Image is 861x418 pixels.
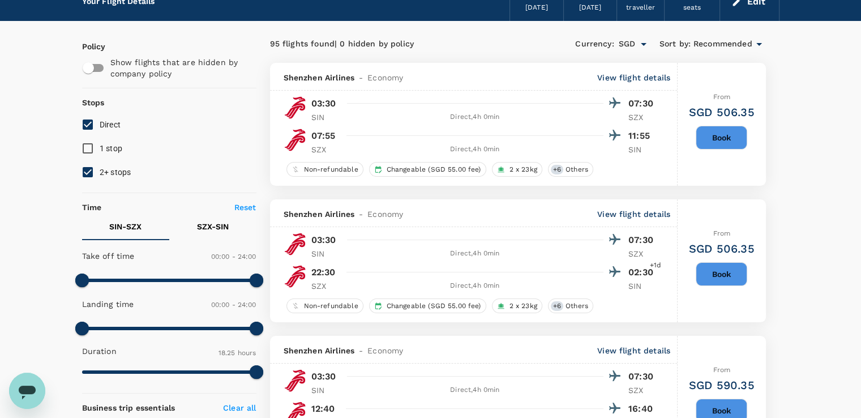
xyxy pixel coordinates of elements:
span: Recommended [693,38,752,50]
img: ZH [284,129,306,151]
img: ZH [284,233,306,255]
p: SIN [311,385,340,396]
span: 1 stop [100,144,123,153]
p: SZX [311,280,340,292]
span: Currency : [575,38,614,50]
span: Changeable (SGD 55.00 fee) [382,301,486,311]
div: [DATE] [579,2,602,14]
strong: Business trip essentials [82,403,175,412]
p: 16:40 [628,402,657,416]
div: 2 x 23kg [492,298,542,313]
img: ZH [284,369,306,392]
span: 00:00 - 24:00 [211,301,256,309]
p: SIN - SZX [109,221,142,232]
p: Landing time [82,298,134,310]
div: Direct , 4h 0min [346,248,604,259]
div: Direct , 4h 0min [346,385,604,396]
div: Changeable (SGD 55.00 fee) [369,162,486,177]
p: Policy [82,41,92,52]
h6: SGD 590.35 [689,376,755,394]
p: SIN [311,248,340,259]
strong: Stops [82,98,105,107]
p: SZX [628,248,657,259]
p: 03:30 [311,233,336,247]
span: + 6 [551,301,563,311]
span: Others [561,165,593,174]
span: +1d [650,260,661,271]
p: 07:30 [628,97,657,110]
p: Reset [234,202,256,213]
span: Shenzhen Airlines [284,72,355,83]
p: Clear all [223,402,256,413]
p: Time [82,202,102,213]
span: 18.25 hours [219,349,256,357]
p: 07:55 [311,129,336,143]
div: traveller [626,2,655,14]
p: View flight details [597,345,670,356]
span: Others [561,301,593,311]
span: From [713,366,730,374]
div: Non-refundable [286,162,363,177]
p: Show flights that are hidden by company policy [110,57,249,79]
span: 2 x 23kg [505,165,542,174]
p: SIN [628,280,657,292]
span: + 6 [551,165,563,174]
div: Non-refundable [286,298,363,313]
div: [DATE] [525,2,548,14]
span: Shenzhen Airlines [284,345,355,356]
div: Direct , 4h 0min [346,144,604,155]
span: 2+ stops [100,168,131,177]
span: From [713,229,730,237]
p: SZX - SIN [197,221,229,232]
p: View flight details [597,72,670,83]
div: +6Others [548,298,593,313]
p: 07:30 [628,370,657,383]
p: 12:40 [311,402,335,416]
span: Economy [367,72,403,83]
p: View flight details [597,208,670,220]
p: 02:30 [628,266,657,279]
div: 2 x 23kg [492,162,542,177]
p: SZX [628,112,657,123]
div: seats [683,2,701,14]
p: 07:30 [628,233,657,247]
h6: SGD 506.35 [689,240,755,258]
p: SIN [311,112,340,123]
div: 95 flights found | 0 hidden by policy [270,38,518,50]
button: Book [696,126,747,150]
p: SZX [628,385,657,396]
span: Sort by : [659,38,691,50]
p: 22:30 [311,266,336,279]
p: 03:30 [311,97,336,110]
span: Direct [100,120,121,129]
span: - [354,72,367,83]
button: Book [696,262,747,286]
span: Changeable (SGD 55.00 fee) [382,165,486,174]
div: +6Others [548,162,593,177]
p: 11:55 [628,129,657,143]
span: 2 x 23kg [505,301,542,311]
button: Open [636,36,652,52]
span: From [713,93,730,101]
div: Direct , 4h 0min [346,112,604,123]
img: ZH [284,265,306,288]
span: - [354,345,367,356]
h6: SGD 506.35 [689,103,755,121]
span: 00:00 - 24:00 [211,253,256,261]
p: Duration [82,346,117,357]
p: Take off time [82,250,135,262]
span: Non-refundable [299,165,363,174]
span: Shenzhen Airlines [284,208,355,220]
iframe: Button to launch messaging window [9,373,45,409]
p: SZX [311,144,340,155]
span: Non-refundable [299,301,363,311]
img: ZH [284,96,306,119]
span: Economy [367,208,403,220]
p: 03:30 [311,370,336,383]
span: Economy [367,345,403,356]
span: - [354,208,367,220]
div: Changeable (SGD 55.00 fee) [369,298,486,313]
p: SIN [628,144,657,155]
div: Direct , 4h 0min [346,280,604,292]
